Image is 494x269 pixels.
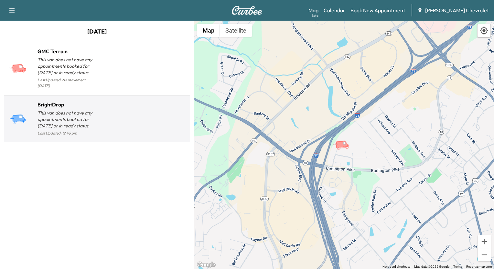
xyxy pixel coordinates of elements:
p: Last Updated: 12:46 pm [38,129,97,137]
button: Zoom in [478,235,491,248]
a: MapBeta [308,6,318,14]
div: Recenter map [477,24,491,37]
span: Map data ©2025 Google [414,265,449,268]
p: This van does not have any appointments booked for [DATE] or in ready status. [38,56,97,76]
a: Terms (opens in new tab) [453,265,462,268]
h1: GMC Terrain [38,47,97,55]
img: Google [196,261,217,269]
p: Last Updated: No movement [DATE] [38,76,97,90]
button: Show satellite imagery [220,24,252,37]
p: This van does not have any appointments booked for [DATE] or in ready status. [38,110,97,129]
img: Curbee Logo [231,6,263,15]
div: Beta [312,13,318,18]
h1: BrightDrop [38,101,97,108]
gmp-advanced-marker: GMC Terrain [333,134,355,145]
button: Show street map [197,24,220,37]
button: Zoom out [478,248,491,261]
a: Open this area in Google Maps (opens a new window) [196,261,217,269]
a: Book New Appointment [350,6,405,14]
span: [PERSON_NAME] Chevrolet [425,6,489,14]
a: Calendar [324,6,345,14]
a: Report a map error [466,265,492,268]
button: Keyboard shortcuts [382,264,410,269]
